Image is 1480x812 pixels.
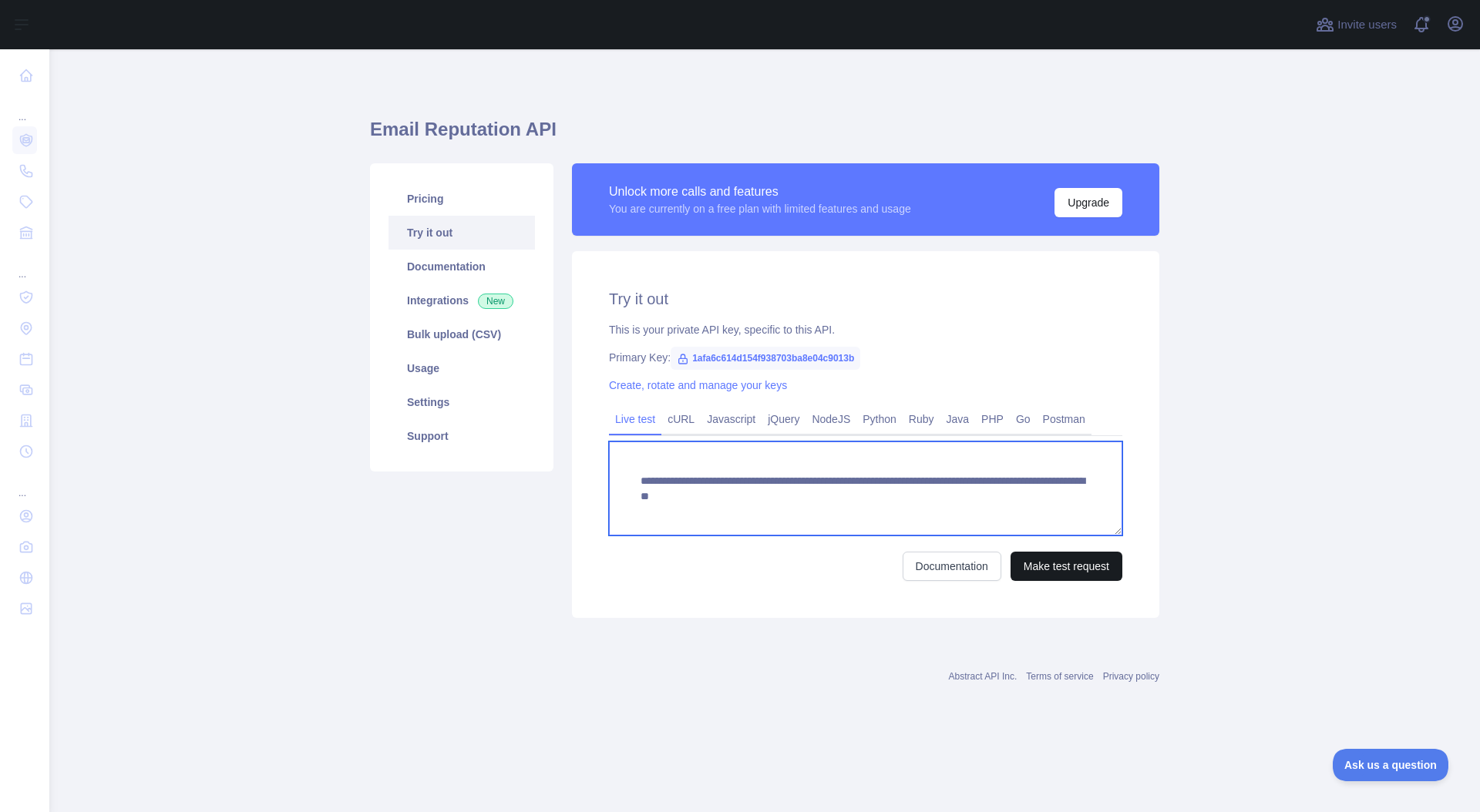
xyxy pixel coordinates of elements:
a: Documentation [388,250,535,284]
button: Invite users [1313,12,1400,37]
div: This is your private API key, specific to this API. [609,322,1122,337]
div: ... [12,468,37,499]
div: Primary Key: [609,350,1122,365]
a: Settings [388,385,535,419]
a: PHP [975,407,1010,431]
a: Java [940,407,976,431]
a: Go [1010,407,1037,431]
a: cURL [661,407,701,431]
h1: Email Reputation API [370,117,1159,154]
a: Terms of service [1026,671,1093,682]
a: Bulk upload (CSV) [388,317,535,351]
span: 1afa6c614d154f938703ba8e04c9013b [671,347,860,370]
a: Python [856,407,903,431]
button: Make test request [1011,552,1122,581]
a: Try it out [388,216,535,250]
span: New [478,294,513,309]
a: NodeJS [806,407,856,431]
div: ... [12,92,37,123]
a: Support [388,419,535,453]
a: Documentation [903,552,1001,581]
a: Live test [609,407,661,431]
div: You are currently on a free plan with limited features and usage [609,201,911,216]
div: ... [12,250,37,280]
a: Abstract API Inc. [949,671,1017,682]
a: Privacy policy [1103,671,1159,682]
a: Javascript [701,407,762,431]
a: Ruby [903,407,940,431]
a: jQuery [762,407,806,431]
a: Create, rotate and manage your keys [609,379,787,391]
a: Usage [388,351,535,385]
a: Integrations New [388,284,535,317]
iframe: Toggle Customer Support [1333,749,1449,781]
button: Upgrade [1054,188,1122,217]
a: Postman [1037,407,1091,431]
a: Pricing [388,182,535,216]
span: Invite users [1337,16,1397,34]
h2: Try it out [609,288,1122,310]
div: Unlock more calls and features [609,183,911,201]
